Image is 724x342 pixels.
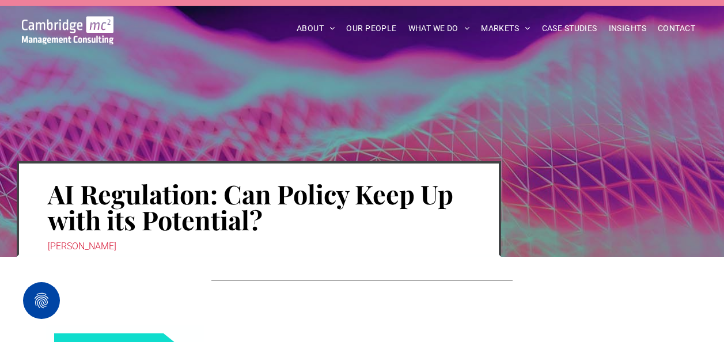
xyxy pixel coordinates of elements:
a: MARKETS [475,20,536,37]
a: OUR PEOPLE [340,20,402,37]
a: Your Business Transformed | Cambridge Management Consulting [22,18,114,30]
h1: AI Regulation: Can Policy Keep Up with its Potential? [48,180,470,234]
a: CASE STUDIES [536,20,603,37]
div: [PERSON_NAME] [48,238,470,254]
a: WHAT WE DO [403,20,476,37]
a: ABOUT [291,20,341,37]
img: Go to Homepage [22,16,114,44]
a: INSIGHTS [603,20,652,37]
a: CONTACT [652,20,701,37]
